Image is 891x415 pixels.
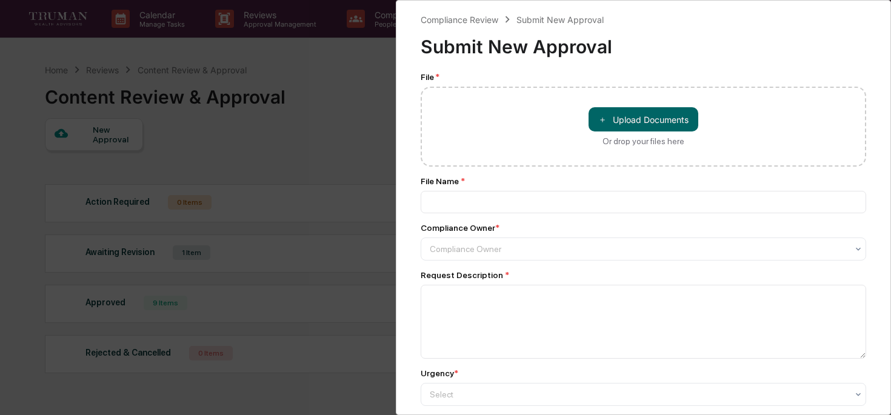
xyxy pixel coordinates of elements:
div: File [421,72,866,82]
button: Or drop your files here [589,107,698,131]
div: Submit New Approval [421,26,866,58]
div: File Name [421,176,866,186]
div: Request Description [421,270,866,280]
div: Submit New Approval [516,15,604,25]
iframe: Open customer support [852,375,885,408]
span: ＋ [598,114,607,125]
div: Or drop your files here [602,136,684,146]
div: Compliance Owner [421,223,499,233]
div: Compliance Review [421,15,498,25]
div: Urgency [421,368,458,378]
